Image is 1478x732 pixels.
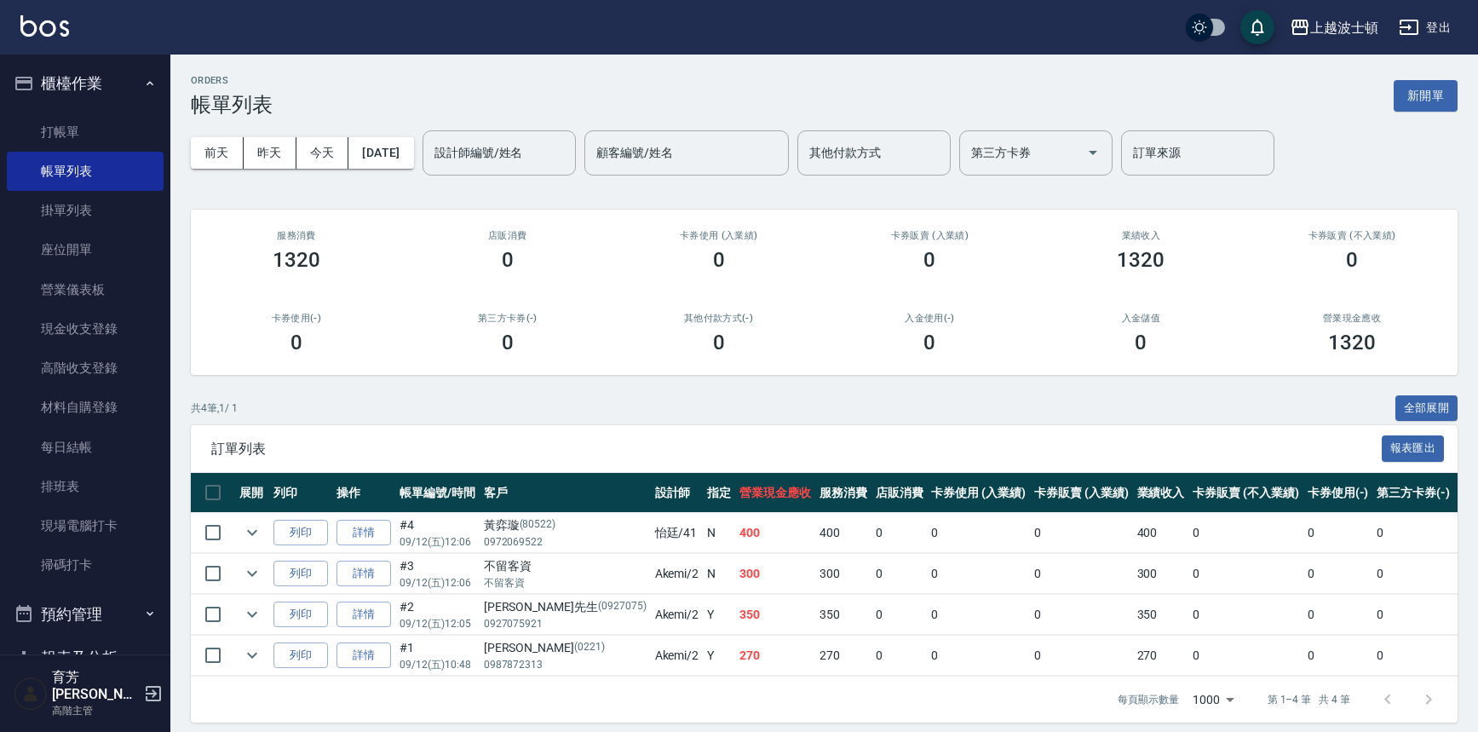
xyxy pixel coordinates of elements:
button: 今天 [296,137,349,169]
a: 材料自購登錄 [7,388,164,427]
button: 登出 [1392,12,1458,43]
td: 怡廷 /41 [651,513,704,553]
h2: 入金使用(-) [844,313,1015,324]
td: 0 [871,513,928,553]
td: 270 [735,636,815,676]
h3: 1320 [1117,248,1165,272]
p: 0987872313 [484,657,647,672]
td: 0 [927,513,1030,553]
div: [PERSON_NAME] [484,639,647,657]
h3: 服務消費 [211,230,382,241]
h2: 卡券使用 (入業績) [634,230,804,241]
td: 0 [927,554,1030,594]
button: expand row [239,602,265,627]
td: #4 [395,513,480,553]
p: 09/12 (五) 10:48 [400,657,475,672]
td: 0 [1372,554,1454,594]
td: 0 [1372,595,1454,635]
h2: 卡券販賣 (不入業績) [1267,230,1437,241]
button: 預約管理 [7,592,164,637]
td: #2 [395,595,480,635]
h3: 0 [713,248,725,272]
img: Person [14,677,48,711]
h2: 第三方卡券(-) [423,313,593,324]
h3: 0 [502,248,514,272]
a: 掃碼打卡 [7,545,164,585]
td: 300 [815,554,871,594]
td: #3 [395,554,480,594]
td: #1 [395,636,480,676]
td: 300 [735,554,815,594]
a: 每日結帳 [7,428,164,467]
h3: 0 [1135,331,1147,354]
h3: 0 [502,331,514,354]
button: 報表匯出 [1382,435,1445,462]
p: (0927075) [598,598,647,616]
p: 09/12 (五) 12:05 [400,616,475,631]
td: 0 [1372,513,1454,553]
th: 帳單編號/時間 [395,473,480,513]
p: 共 4 筆, 1 / 1 [191,401,238,416]
td: 0 [1030,595,1133,635]
a: 報表匯出 [1382,440,1445,456]
button: 列印 [273,520,328,546]
button: 新開單 [1394,80,1458,112]
p: 高階主管 [52,703,139,718]
button: [DATE] [348,137,413,169]
td: 270 [815,636,871,676]
button: 櫃檯作業 [7,61,164,106]
th: 服務消費 [815,473,871,513]
button: 列印 [273,602,328,628]
button: save [1240,10,1274,44]
td: 350 [735,595,815,635]
td: 350 [815,595,871,635]
p: (80522) [520,516,556,534]
p: (0221) [574,639,605,657]
td: 0 [1303,636,1373,676]
a: 高階收支登錄 [7,349,164,388]
td: 0 [1030,513,1133,553]
th: 營業現金應收 [735,473,815,513]
a: 詳情 [336,602,391,628]
th: 設計師 [651,473,704,513]
p: 每頁顯示數量 [1118,692,1179,707]
button: expand row [239,561,265,586]
td: 300 [1133,554,1189,594]
td: 0 [871,554,928,594]
h2: 業績收入 [1055,230,1226,241]
a: 掛單列表 [7,191,164,230]
div: 不留客資 [484,557,647,575]
td: N [703,513,735,553]
th: 指定 [703,473,735,513]
h2: 卡券販賣 (入業績) [844,230,1015,241]
h3: 1320 [273,248,320,272]
button: 昨天 [244,137,296,169]
a: 帳單列表 [7,152,164,191]
td: 350 [1133,595,1189,635]
th: 店販消費 [871,473,928,513]
td: 0 [1372,636,1454,676]
td: Y [703,636,735,676]
a: 新開單 [1394,87,1458,103]
button: 列印 [273,643,328,669]
th: 第三方卡券(-) [1372,473,1454,513]
p: 0927075921 [484,616,647,631]
a: 排班表 [7,467,164,506]
h3: 0 [713,331,725,354]
div: 1000 [1186,677,1240,723]
a: 座位開單 [7,230,164,269]
td: 0 [871,595,928,635]
td: 270 [1133,636,1189,676]
h3: 0 [290,331,302,354]
h3: 0 [923,331,935,354]
td: 0 [927,636,1030,676]
td: 400 [735,513,815,553]
th: 操作 [332,473,395,513]
td: 0 [1188,636,1303,676]
h2: 其他付款方式(-) [634,313,804,324]
td: 400 [1133,513,1189,553]
h5: 育芳[PERSON_NAME] [52,669,139,703]
td: 0 [1303,554,1373,594]
td: Y [703,595,735,635]
td: 0 [1188,595,1303,635]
